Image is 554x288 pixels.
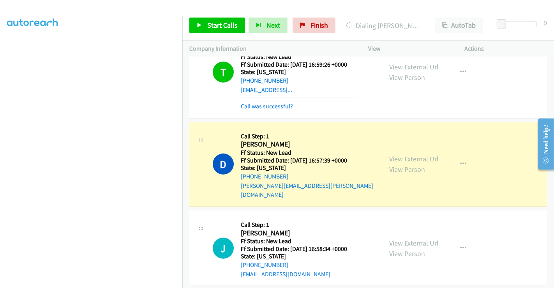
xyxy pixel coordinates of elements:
[501,21,536,27] div: Delay between calls (in seconds)
[389,239,439,247] a: View External Url
[189,44,354,53] p: Company Information
[213,154,234,175] h1: D
[241,77,288,84] a: [PHONE_NUMBER]
[241,157,375,164] h5: Ff Submitted Date: [DATE] 16:57:39 +0000
[266,21,280,30] span: Next
[241,270,330,278] a: [EMAIL_ADDRESS][DOMAIN_NAME]
[241,173,288,180] a: [PHONE_NUMBER]
[241,53,357,61] h5: Ff Status: New Lead
[241,149,375,157] h5: Ff Status: New Lead
[207,21,238,30] span: Start Calls
[293,18,335,33] a: Finish
[241,245,347,253] h5: Ff Submitted Date: [DATE] 16:58:34 +0000
[241,182,373,199] a: [PERSON_NAME][EMAIL_ADDRESS][PERSON_NAME][DOMAIN_NAME]
[213,62,234,83] h1: T
[241,221,347,229] h5: Call Step: 1
[241,253,347,260] h5: State: [US_STATE]
[435,18,483,33] button: AutoTab
[241,237,347,245] h5: Ff Status: New Lead
[213,238,234,259] div: The call is yet to be attempted
[241,102,293,110] a: Call was successful?
[389,249,425,258] a: View Person
[241,140,357,149] h2: [PERSON_NAME]
[213,238,234,259] h1: J
[189,18,245,33] a: Start Calls
[241,61,357,69] h5: Ff Submitted Date: [DATE] 16:59:26 +0000
[241,261,288,269] a: [PHONE_NUMBER]
[249,18,288,33] button: Next
[532,113,554,175] iframe: Resource Center
[241,68,357,76] h5: State: [US_STATE]
[368,44,451,53] p: View
[389,73,425,82] a: View Person
[241,229,347,238] h2: [PERSON_NAME]
[311,21,328,30] span: Finish
[389,154,439,163] a: View External Url
[241,86,292,94] a: [EMAIL_ADDRESS]...
[389,165,425,174] a: View Person
[241,133,375,140] h5: Call Step: 1
[465,44,547,53] p: Actions
[346,20,421,31] p: Dialing [PERSON_NAME]
[389,62,439,71] a: View External Url
[241,164,375,172] h5: State: [US_STATE]
[543,18,547,28] div: 0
